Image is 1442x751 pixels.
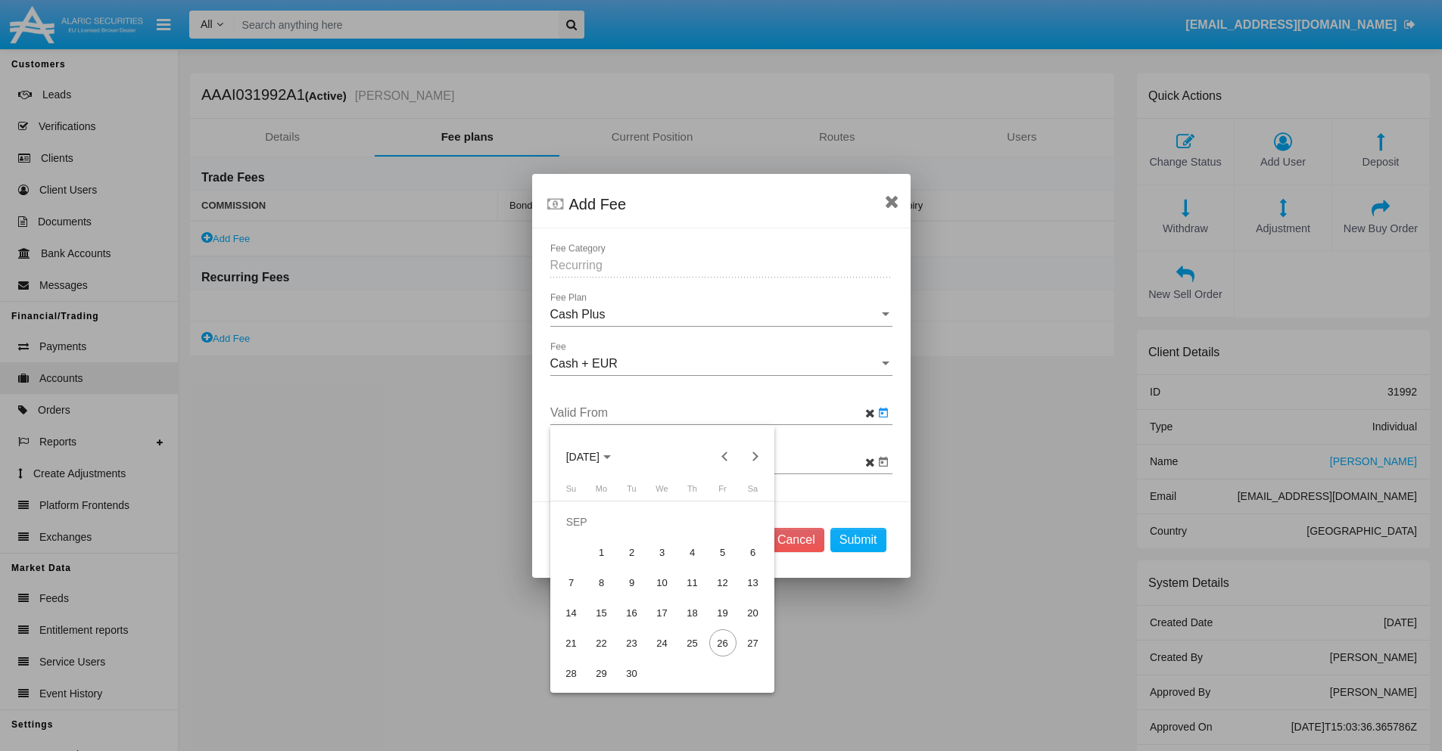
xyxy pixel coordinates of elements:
[709,538,737,566] div: 5
[738,597,768,628] td: 09/20/25
[556,483,587,501] th: Sunday
[677,567,708,597] td: 09/11/25
[647,628,677,658] td: 09/24/25
[617,537,647,567] td: 09/02/25
[677,597,708,628] td: 09/18/25
[740,599,767,626] div: 20
[587,628,617,658] td: 09/22/25
[558,599,585,626] div: 14
[709,629,737,656] div: 26
[677,483,708,501] th: Thursday
[738,537,768,567] td: 09/06/25
[677,628,708,658] td: 09/25/25
[556,597,587,628] td: 09/14/25
[618,599,646,626] div: 16
[647,567,677,597] td: 09/10/25
[679,569,706,596] div: 11
[618,569,646,596] div: 9
[587,658,617,688] td: 09/29/25
[558,659,585,687] div: 28
[740,538,767,566] div: 6
[740,569,767,596] div: 13
[647,537,677,567] td: 09/03/25
[617,658,647,688] td: 09/30/25
[587,483,617,501] th: Monday
[587,567,617,597] td: 09/08/25
[649,569,676,596] div: 10
[738,628,768,658] td: 09/27/25
[588,599,615,626] div: 15
[738,567,768,597] td: 09/13/25
[708,537,738,567] td: 09/05/25
[677,537,708,567] td: 09/04/25
[709,599,737,626] div: 19
[709,569,737,596] div: 12
[708,628,738,658] td: 09/26/25
[649,538,676,566] div: 3
[588,569,615,596] div: 8
[556,507,768,537] td: SEP
[708,597,738,628] td: 09/19/25
[647,483,677,501] th: Wednesday
[679,538,706,566] div: 4
[554,442,623,472] button: Choose month and year
[617,567,647,597] td: 09/09/25
[649,629,676,656] div: 24
[588,629,615,656] div: 22
[740,442,770,472] button: Next month
[618,659,646,687] div: 30
[617,628,647,658] td: 09/23/25
[740,629,767,656] div: 27
[708,567,738,597] td: 09/12/25
[679,629,706,656] div: 25
[588,538,615,566] div: 1
[738,483,768,501] th: Saturday
[647,597,677,628] td: 09/17/25
[708,483,738,501] th: Friday
[556,658,587,688] td: 09/28/25
[679,599,706,626] div: 18
[556,628,587,658] td: 09/21/25
[587,597,617,628] td: 09/15/25
[618,629,646,656] div: 23
[558,629,585,656] div: 21
[566,451,600,463] span: [DATE]
[588,659,615,687] div: 29
[618,538,646,566] div: 2
[617,597,647,628] td: 09/16/25
[558,569,585,596] div: 7
[709,442,740,472] button: Previous month
[587,537,617,567] td: 09/01/25
[617,483,647,501] th: Tuesday
[556,567,587,597] td: 09/07/25
[649,599,676,626] div: 17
